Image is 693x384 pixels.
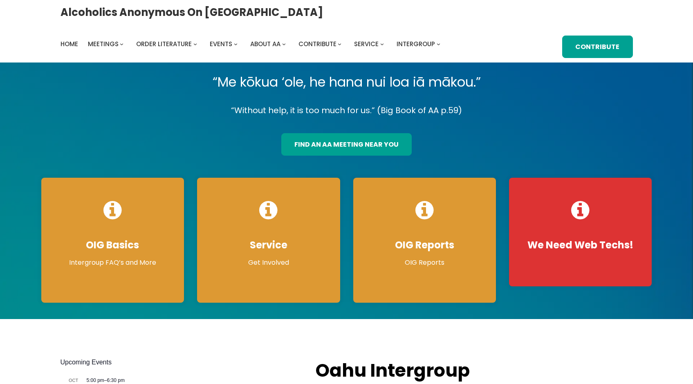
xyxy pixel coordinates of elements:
[281,133,412,156] a: find an aa meeting near you
[298,40,336,48] span: Contribute
[61,40,78,48] span: Home
[210,38,232,50] a: Events
[437,42,440,46] button: Intergroup submenu
[49,239,176,251] h4: OIG Basics
[361,258,488,268] p: OIG Reports
[380,42,384,46] button: Service submenu
[338,42,341,46] button: Contribute submenu
[361,239,488,251] h4: OIG Reports
[397,38,435,50] a: Intergroup
[193,42,197,46] button: Order Literature submenu
[87,377,125,383] time: –
[298,38,336,50] a: Contribute
[205,239,332,251] h4: Service
[61,38,78,50] a: Home
[234,42,238,46] button: Events submenu
[250,40,280,48] span: About AA
[354,38,379,50] a: Service
[354,40,379,48] span: Service
[61,377,87,384] span: Oct
[282,42,286,46] button: About AA submenu
[61,357,300,367] h2: Upcoming Events
[250,38,280,50] a: About AA
[136,40,192,48] span: Order Literature
[562,36,633,58] a: Contribute
[61,38,443,50] nav: Intergroup
[397,40,435,48] span: Intergroup
[316,357,513,383] h2: Oahu Intergroup
[210,40,232,48] span: Events
[49,258,176,268] p: Intergroup FAQ’s and More
[61,3,323,22] a: Alcoholics Anonymous on [GEOGRAPHIC_DATA]
[120,42,123,46] button: Meetings submenu
[35,71,659,94] p: “Me kōkua ‘ole, he hana nui loa iā mākou.”
[205,258,332,268] p: Get Involved
[107,377,125,383] span: 6:30 pm
[517,239,644,251] h4: We Need Web Techs!
[87,377,104,383] span: 5:00 pm
[88,38,119,50] a: Meetings
[35,103,659,118] p: “Without help, it is too much for us.” (Big Book of AA p.59)
[88,40,119,48] span: Meetings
